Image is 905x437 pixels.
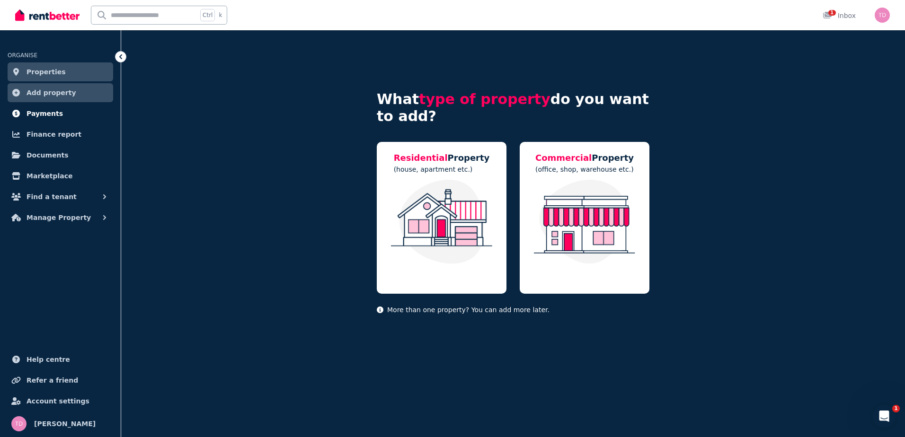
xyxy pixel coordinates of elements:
a: Finance report [8,125,113,144]
img: Tom Douglas [875,8,890,23]
span: Account settings [27,395,89,407]
span: Help centre [27,354,70,365]
button: Manage Property [8,208,113,227]
span: k [219,11,222,19]
a: Add property [8,83,113,102]
div: Inbox [823,11,856,20]
a: Refer a friend [8,371,113,390]
a: Account settings [8,392,113,411]
p: More than one property? You can add more later. [377,305,649,315]
span: Properties [27,66,66,78]
span: Manage Property [27,212,91,223]
img: Commercial Property [529,180,640,264]
img: Residential Property [386,180,497,264]
a: Help centre [8,350,113,369]
h5: Property [535,151,634,165]
iframe: Intercom live chat [873,405,896,428]
span: 1 [892,405,900,412]
h5: Property [394,151,490,165]
span: Payments [27,108,63,119]
a: Documents [8,146,113,165]
span: Finance report [27,129,81,140]
p: (office, shop, warehouse etc.) [535,165,634,174]
span: Add property [27,87,76,98]
h4: What do you want to add? [377,91,649,125]
span: 1 [828,10,836,16]
span: Ctrl [200,9,215,21]
a: Marketplace [8,166,113,185]
img: Tom Douglas [11,416,27,431]
a: Payments [8,104,113,123]
span: Documents [27,149,69,161]
p: (house, apartment etc.) [394,165,490,174]
span: Commercial [535,153,592,163]
a: Properties [8,62,113,81]
span: type of property [419,91,550,107]
span: [PERSON_NAME] [34,418,96,429]
button: Find a tenant [8,187,113,206]
span: ORGANISE [8,52,37,59]
img: RentBetter [15,8,80,22]
span: Refer a friend [27,375,78,386]
span: Marketplace [27,170,72,182]
span: Find a tenant [27,191,77,202]
span: Residential [394,153,448,163]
